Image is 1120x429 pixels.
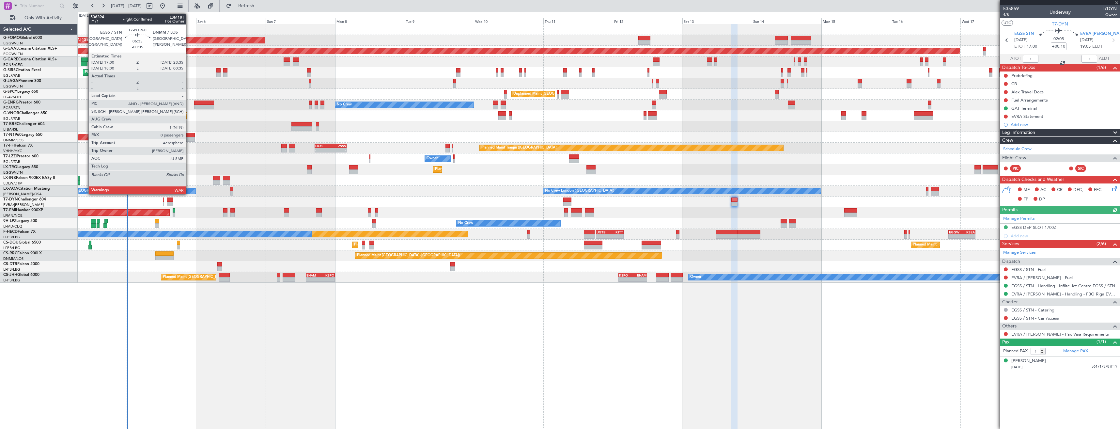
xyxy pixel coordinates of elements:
[3,47,18,51] span: G-GAAL
[20,1,57,11] input: Trip Number
[3,68,41,72] a: G-SIRSCitation Excel
[1023,187,1030,193] span: MF
[1011,275,1073,280] a: EVRA / [PERSON_NAME] - Fuel
[1092,43,1103,50] span: ELDT
[1080,43,1091,50] span: 19:05
[3,256,23,261] a: DNMM/LOS
[3,122,17,126] span: T7-BRE
[3,154,39,158] a: T7-LZZIPraetor 600
[315,148,331,152] div: -
[1003,5,1019,12] span: 535859
[3,187,18,191] span: LX-AOA
[163,272,266,282] div: Planned Maint [GEOGRAPHIC_DATA] ([GEOGRAPHIC_DATA])
[320,273,334,277] div: KSFO
[3,219,37,223] a: 9H-LPZLegacy 500
[3,144,33,148] a: T7-FFIFalcon 7X
[3,208,16,212] span: T7-EMI
[335,18,405,24] div: Mon 8
[1014,37,1028,43] span: [DATE]
[1052,21,1068,27] span: T7-DYN
[1075,165,1086,172] div: SIC
[3,181,23,186] a: EDLW/DTM
[962,234,975,238] div: -
[1011,331,1109,337] a: EVRA / [PERSON_NAME] - Pax Visa Requirements
[331,148,346,152] div: -
[1002,323,1017,330] span: Others
[690,272,701,282] div: Owner
[1057,187,1063,193] span: CR
[1040,187,1046,193] span: AC
[3,57,18,61] span: G-GARE
[3,267,20,272] a: LFPB/LBG
[3,57,57,61] a: G-GARECessna Citation XLS+
[3,144,15,148] span: T7-FFI
[3,230,36,234] a: F-HECDFalcon 7X
[1002,258,1020,265] span: Dispatch
[1011,81,1017,87] div: CB
[57,18,127,24] div: Thu 4
[357,251,460,261] div: Planned Maint [GEOGRAPHIC_DATA] ([GEOGRAPHIC_DATA])
[3,202,44,207] a: EVRA/[PERSON_NAME]
[1010,56,1021,62] span: ATOT
[306,273,320,277] div: EHAM
[597,230,610,234] div: UGTB
[613,18,682,24] div: Fri 12
[1027,43,1037,50] span: 17:00
[682,18,752,24] div: Sat 13
[79,13,90,19] div: [DATE]
[1023,196,1028,203] span: FP
[1011,97,1048,103] div: Fuel Arrangements
[3,122,45,126] a: T7-BREChallenger 604
[1097,64,1106,71] span: (1/6)
[3,192,42,197] a: [PERSON_NAME]/QSA
[1014,43,1025,50] span: ETOT
[597,234,610,238] div: -
[3,52,23,56] a: EGGW/LTN
[3,154,17,158] span: T7-LZZI
[3,95,21,100] a: LGAV/ATH
[266,18,335,24] div: Sun 7
[3,262,17,266] span: CS-DTR
[3,208,43,212] a: T7-EMIHawker 900XP
[223,1,262,11] button: Refresh
[1002,20,1013,26] button: UTC
[1003,12,1019,18] span: 4/8
[3,47,57,51] a: G-GAALCessna Citation XLS+
[1011,267,1046,272] a: EGSS / STN - Fuel
[610,230,623,234] div: RJTT
[3,36,20,40] span: G-FOMO
[1010,165,1021,172] div: PIC
[1011,358,1046,364] div: [PERSON_NAME]
[3,133,42,137] a: T7-N1960Legacy 650
[949,230,962,234] div: EGGW
[354,240,457,250] div: Planned Maint [GEOGRAPHIC_DATA] ([GEOGRAPHIC_DATA])
[1002,154,1026,162] span: Flight Crew
[1011,105,1037,111] div: GAT Terminal
[1003,146,1032,152] a: Schedule Crew
[1011,315,1059,321] a: EGSS / STN - Car Access
[913,240,1016,250] div: Planned Maint [GEOGRAPHIC_DATA] ([GEOGRAPHIC_DATA])
[148,111,251,120] div: Planned Maint [GEOGRAPHIC_DATA] ([GEOGRAPHIC_DATA])
[1014,31,1034,37] span: EGSS STN
[3,127,18,132] a: LTBA/ISL
[3,262,39,266] a: CS-DTRFalcon 2000
[233,4,260,8] span: Refresh
[3,241,41,245] a: CS-DOUGlobal 6500
[1003,348,1028,355] label: Planned PAX
[3,198,46,201] a: T7-DYNChallenger 604
[1011,89,1044,95] div: Alex Travel Docs
[1039,196,1045,203] span: DP
[1073,187,1083,193] span: DFC,
[1102,12,1117,18] span: Owner
[3,235,20,240] a: LFPB/LBG
[1088,166,1102,171] div: - -
[3,105,21,110] a: EGSS/STN
[405,18,474,24] div: Tue 9
[619,278,633,281] div: -
[1003,249,1036,256] a: Manage Services
[3,165,38,169] a: LX-TROLegacy 650
[752,18,821,24] div: Sun 14
[1011,122,1117,127] div: Add new
[3,165,17,169] span: LX-TRO
[3,278,20,283] a: LFPB/LBG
